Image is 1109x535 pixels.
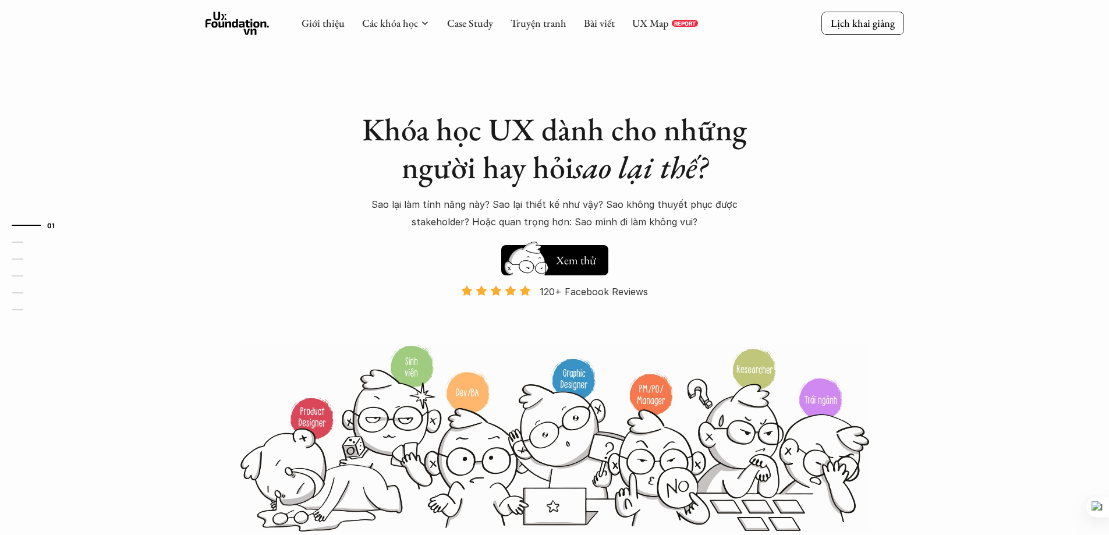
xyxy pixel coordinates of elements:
p: 120+ Facebook Reviews [540,283,648,300]
a: REPORT [672,20,698,27]
p: Sao lại làm tính năng này? Sao lại thiết kế như vậy? Sao không thuyết phục được stakeholder? Hoặc... [351,196,759,231]
a: Các khóa học [362,16,418,30]
p: Lịch khai giảng [831,16,895,30]
a: Lịch khai giảng [821,12,904,34]
a: 01 [12,218,67,232]
a: Case Study [447,16,493,30]
em: sao lại thế? [573,147,707,187]
a: Giới thiệu [302,16,345,30]
a: UX Map [632,16,669,30]
h5: Xem thử [556,252,596,268]
a: Truyện tranh [511,16,566,30]
p: REPORT [674,20,696,27]
a: Bài viết [584,16,615,30]
a: 120+ Facebook Reviews [451,285,658,343]
a: Xem thử [501,239,608,275]
h1: Khóa học UX dành cho những người hay hỏi [351,111,759,186]
strong: 01 [47,221,55,229]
